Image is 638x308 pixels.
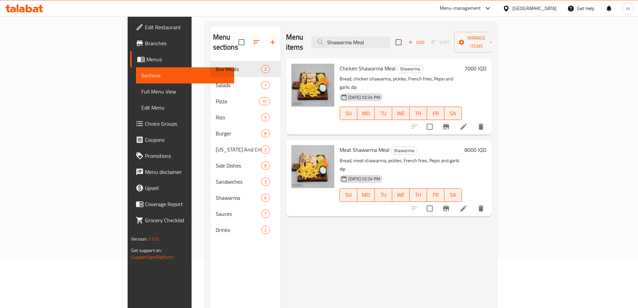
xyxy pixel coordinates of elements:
[412,109,424,118] span: TH
[459,123,468,131] a: Edit menu item
[340,107,357,120] button: SU
[311,37,390,48] input: search
[145,39,229,47] span: Branches
[262,146,269,153] span: 2
[261,210,270,218] div: items
[130,132,234,148] a: Coupons
[357,188,375,202] button: MO
[259,98,269,105] span: 10
[145,168,229,176] span: Menu disclaimer
[377,109,389,118] span: TU
[262,66,269,72] span: 2
[291,145,334,188] img: Meat Shawarma Meal
[216,81,262,89] span: Salads
[392,35,406,49] span: Select section
[216,65,262,73] span: Box Meals
[210,93,281,109] div: Pizza10
[406,37,427,48] button: Add
[261,65,270,73] div: items
[141,104,229,112] span: Edit Menu
[343,190,355,200] span: SU
[216,226,262,234] span: Drinks
[392,188,410,202] button: WE
[346,176,383,182] span: [DATE] 02:24 PM
[145,136,229,144] span: Coupons
[261,178,270,186] div: items
[141,87,229,96] span: Full Menu View
[216,178,262,186] div: Sandwiches
[141,71,229,79] span: Sections
[447,190,459,200] span: SA
[262,82,269,88] span: 1
[465,145,486,155] h6: 8000 IQD
[427,188,444,202] button: FR
[130,51,234,67] a: Menus
[438,200,454,217] button: Branch-specific-item
[340,157,462,173] p: Bread, meat shawarma, pickles, French fries, Pepsi and garlic dip
[216,113,262,121] div: Rizo
[291,64,334,107] img: Chicken Shawarma Meal
[459,204,468,212] a: Edit menu item
[216,194,262,202] span: Shawarma
[216,129,262,137] span: Burger
[145,152,229,160] span: Promotions
[216,162,262,170] div: Side Dishes
[216,145,262,153] div: Kentucky And Crispy Chicken
[430,190,442,200] span: FR
[261,129,270,137] div: items
[395,190,407,200] span: WE
[249,34,265,50] span: Sort sections
[440,4,481,12] div: Menu-management
[340,63,396,73] span: Chicken Shawarma Meal
[512,5,557,12] div: [GEOGRAPHIC_DATA]
[262,114,269,121] span: 5
[261,162,270,170] div: items
[261,81,270,89] div: items
[454,32,499,53] button: Manage items
[210,206,281,222] div: Sauces7
[377,190,389,200] span: TU
[286,32,303,52] h2: Menu items
[407,39,425,46] span: Add
[360,190,372,200] span: MO
[210,190,281,206] div: Shawarma6
[427,107,444,120] button: FR
[447,109,459,118] span: SA
[261,194,270,202] div: items
[130,19,234,35] a: Edit Restaurant
[343,109,355,118] span: SU
[391,146,417,155] div: Shawarma
[357,107,375,120] button: MO
[216,97,259,105] span: Pizza
[473,119,489,135] button: delete
[130,196,234,212] a: Coverage Report
[444,188,462,202] button: SA
[465,64,486,73] h6: 7000 IQD
[261,113,270,121] div: items
[136,67,234,83] a: Sections
[395,109,407,118] span: WE
[262,179,269,185] span: 3
[210,158,281,174] div: Side Dishes8
[406,37,427,48] span: Add item
[145,200,229,208] span: Coverage Report
[145,184,229,192] span: Upsell
[397,65,423,73] span: Shawarma
[146,55,229,63] span: Menus
[340,75,462,91] p: Bread, chicken shawarma, pickles, French fries, Pepsi and garlic dip
[130,35,234,51] a: Branches
[216,145,262,153] span: [US_STATE] And Crispy Chicken
[410,107,427,120] button: TH
[423,120,437,134] span: Select to update
[423,201,437,215] span: Select to update
[375,188,392,202] button: TU
[438,119,454,135] button: Branch-specific-item
[136,100,234,116] a: Edit Menu
[234,35,249,49] span: Select all sections
[375,107,392,120] button: TU
[430,109,442,118] span: FR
